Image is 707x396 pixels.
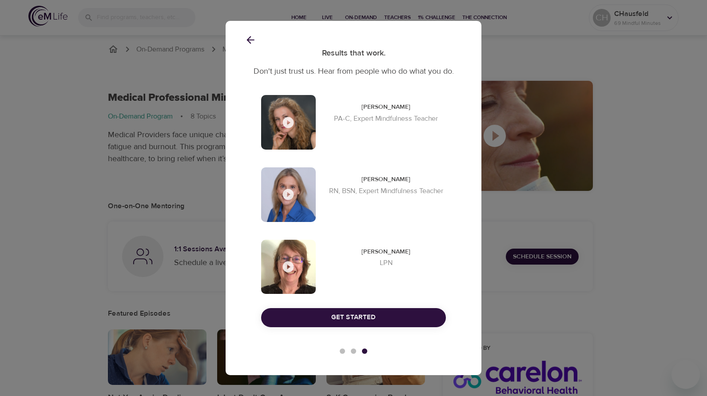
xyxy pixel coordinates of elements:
[326,247,446,257] h6: [PERSON_NAME]
[326,185,446,197] h6: RN, BSN, Expert Mindfulness Teacher
[243,48,464,58] h4: Results that work.
[326,112,446,125] h6: PA-C, Expert Mindfulness Teacher
[331,312,376,323] span: Get Started
[261,308,446,327] button: Get Started
[326,102,446,112] h6: [PERSON_NAME]
[326,257,446,269] h6: LPN
[243,65,464,77] p: Don't just trust us. Hear from people who do what you do.
[326,174,446,184] h6: [PERSON_NAME]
